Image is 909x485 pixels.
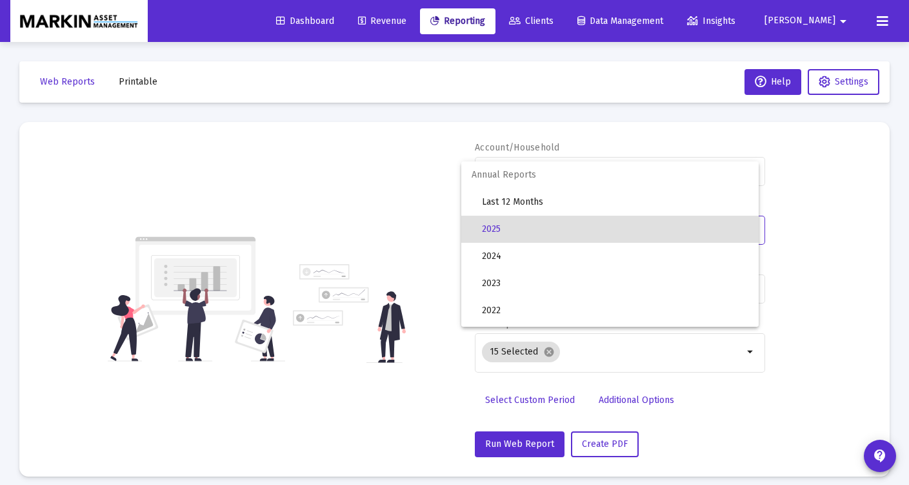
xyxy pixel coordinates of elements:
[482,216,748,243] span: 2025
[482,189,748,216] span: Last 12 Months
[461,161,759,189] span: Annual Reports
[482,324,748,351] span: 2021
[482,270,748,297] span: 2023
[482,297,748,324] span: 2022
[482,243,748,270] span: 2024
